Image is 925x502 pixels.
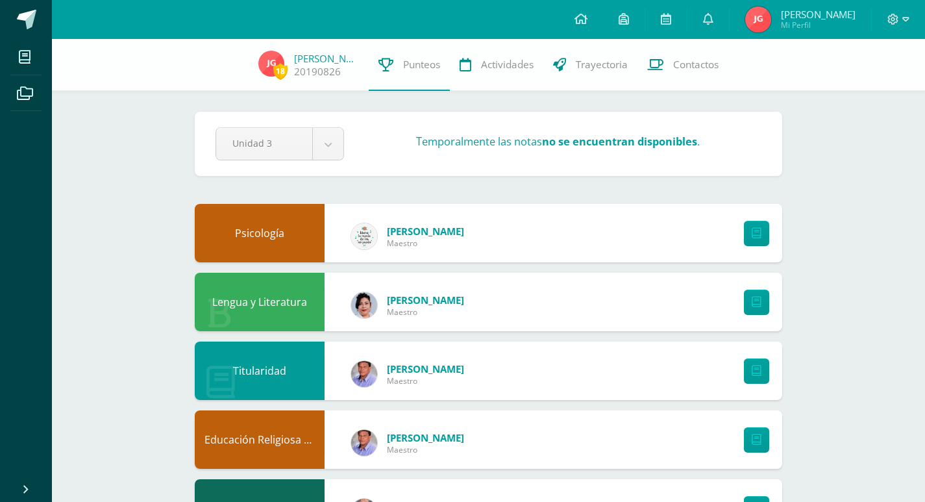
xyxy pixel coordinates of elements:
[387,431,464,444] span: [PERSON_NAME]
[351,361,377,387] img: 3f99dc8a7d7976e2e7dde9168a8ff500.png
[387,444,464,455] span: Maestro
[387,307,464,318] span: Maestro
[403,58,440,71] span: Punteos
[387,225,464,238] span: [PERSON_NAME]
[232,128,296,158] span: Unidad 3
[481,58,534,71] span: Actividades
[351,292,377,318] img: ff52b7a7aeb8409a6dc0d715e3e85e0f.png
[387,294,464,307] span: [PERSON_NAME]
[673,58,719,71] span: Contactos
[195,342,325,400] div: Titularidad
[576,58,628,71] span: Trayectoria
[258,51,284,77] img: 6ed8572084b6bc48abf449fc54711f39.png
[781,8,856,21] span: [PERSON_NAME]
[351,430,377,456] img: 3f99dc8a7d7976e2e7dde9168a8ff500.png
[294,52,359,65] a: [PERSON_NAME]
[387,362,464,375] span: [PERSON_NAME]
[195,273,325,331] div: Lengua y Literatura
[369,39,450,91] a: Punteos
[216,128,343,160] a: Unidad 3
[450,39,543,91] a: Actividades
[195,410,325,469] div: Educación Religiosa Escolar
[387,375,464,386] span: Maestro
[543,39,637,91] a: Trayectoria
[781,19,856,31] span: Mi Perfil
[416,134,700,149] h3: Temporalmente las notas .
[294,65,341,79] a: 20190826
[745,6,771,32] img: 6ed8572084b6bc48abf449fc54711f39.png
[273,63,288,79] span: 18
[387,238,464,249] span: Maestro
[542,134,697,149] strong: no se encuentran disponibles
[351,223,377,249] img: 6d997b708352de6bfc4edc446c29d722.png
[637,39,728,91] a: Contactos
[195,204,325,262] div: Psicología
